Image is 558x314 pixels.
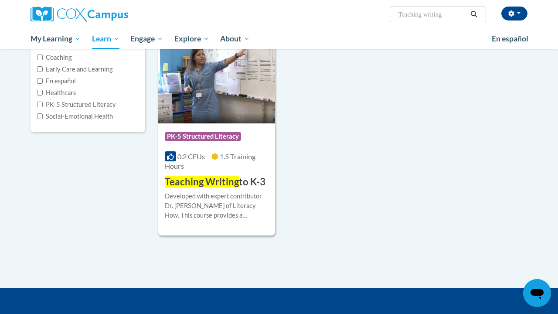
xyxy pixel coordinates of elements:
[31,7,128,22] img: Cox Campus
[486,30,534,48] a: En español
[125,29,169,49] a: Engage
[165,176,239,188] span: Teaching Writing
[130,34,163,44] span: Engage
[37,76,76,86] label: En español
[174,34,209,44] span: Explore
[169,29,215,49] a: Explore
[37,55,43,60] input: Checkbox for Options
[37,113,43,119] input: Checkbox for Options
[165,132,241,141] span: PK-5 Structured Literacy
[37,53,71,62] label: Coaching
[31,7,187,22] a: Cox Campus
[165,191,269,220] div: Developed with expert contributor Dr. [PERSON_NAME] of Literacy How. This course provides a resea...
[24,29,534,49] div: Main menu
[37,102,43,107] input: Checkbox for Options
[158,34,275,236] a: Course LogoPK-5 Structured Literacy0.2 CEUs1.5 Training Hours Teaching Writingto K-3Developed wit...
[177,152,205,160] span: 0.2 CEUs
[31,34,81,44] span: My Learning
[501,7,527,20] button: Account Settings
[37,100,116,109] label: PK-5 Structured Literacy
[37,78,43,84] input: Checkbox for Options
[92,34,119,44] span: Learn
[165,175,265,189] h3: to K-3
[37,65,112,74] label: Early Care and Learning
[165,152,255,170] span: 1.5 Training Hours
[25,29,86,49] a: My Learning
[37,112,113,121] label: Social-Emotional Health
[37,88,77,98] label: Healthcare
[398,9,467,20] input: Search Courses
[86,29,125,49] a: Learn
[37,90,43,96] input: Checkbox for Options
[220,34,250,44] span: About
[37,66,43,72] input: Checkbox for Options
[158,34,275,123] img: Course Logo
[492,34,528,43] span: En español
[523,279,551,307] iframe: Button to launch messaging window
[215,29,256,49] a: About
[467,9,480,20] button: Search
